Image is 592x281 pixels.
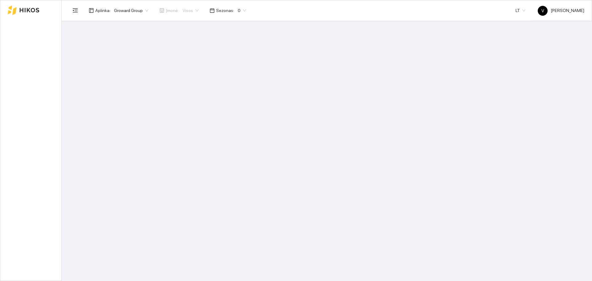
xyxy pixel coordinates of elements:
[216,7,234,14] span: Sezonas :
[538,8,584,13] span: [PERSON_NAME]
[183,6,199,15] span: Visos
[95,7,110,14] span: Aplinka :
[516,6,525,15] span: LT
[89,8,94,13] span: layout
[72,8,78,13] span: menu-fold
[541,6,544,16] span: V
[69,4,81,17] button: menu-fold
[159,8,164,13] span: shop
[238,6,246,15] span: 0
[166,7,179,14] span: Įmonė :
[210,8,215,13] span: calendar
[114,6,148,15] span: Groward Group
